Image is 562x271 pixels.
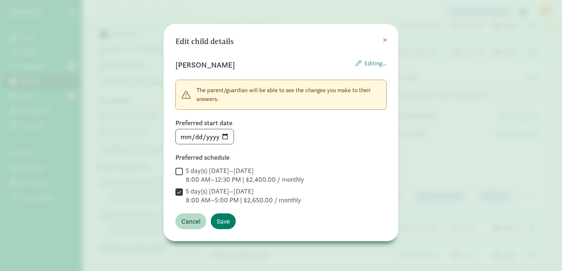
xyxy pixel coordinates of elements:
[186,175,304,184] div: 8:00 AM–12:30 PM | $2,400.00 / monthly
[175,59,235,71] p: [PERSON_NAME]
[175,80,387,110] div: The parent/guardian will be able to see the changes you make to their answers.
[175,36,234,47] h3: Edit child details
[525,236,562,271] iframe: Chat Widget
[175,119,387,127] label: Preferred start date
[356,59,387,71] div: Editing...
[186,166,304,175] div: 5 day(s) [DATE]–[DATE]
[175,153,387,162] label: Preferred schedule
[181,216,200,226] span: Cancel
[217,216,230,226] span: Save
[186,187,301,196] div: 5 day(s) [DATE]–[DATE]
[211,213,236,229] button: Save
[186,196,301,205] div: 8:00 AM–5:00 PM | $2,650.00 / monthly
[175,213,206,229] button: Cancel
